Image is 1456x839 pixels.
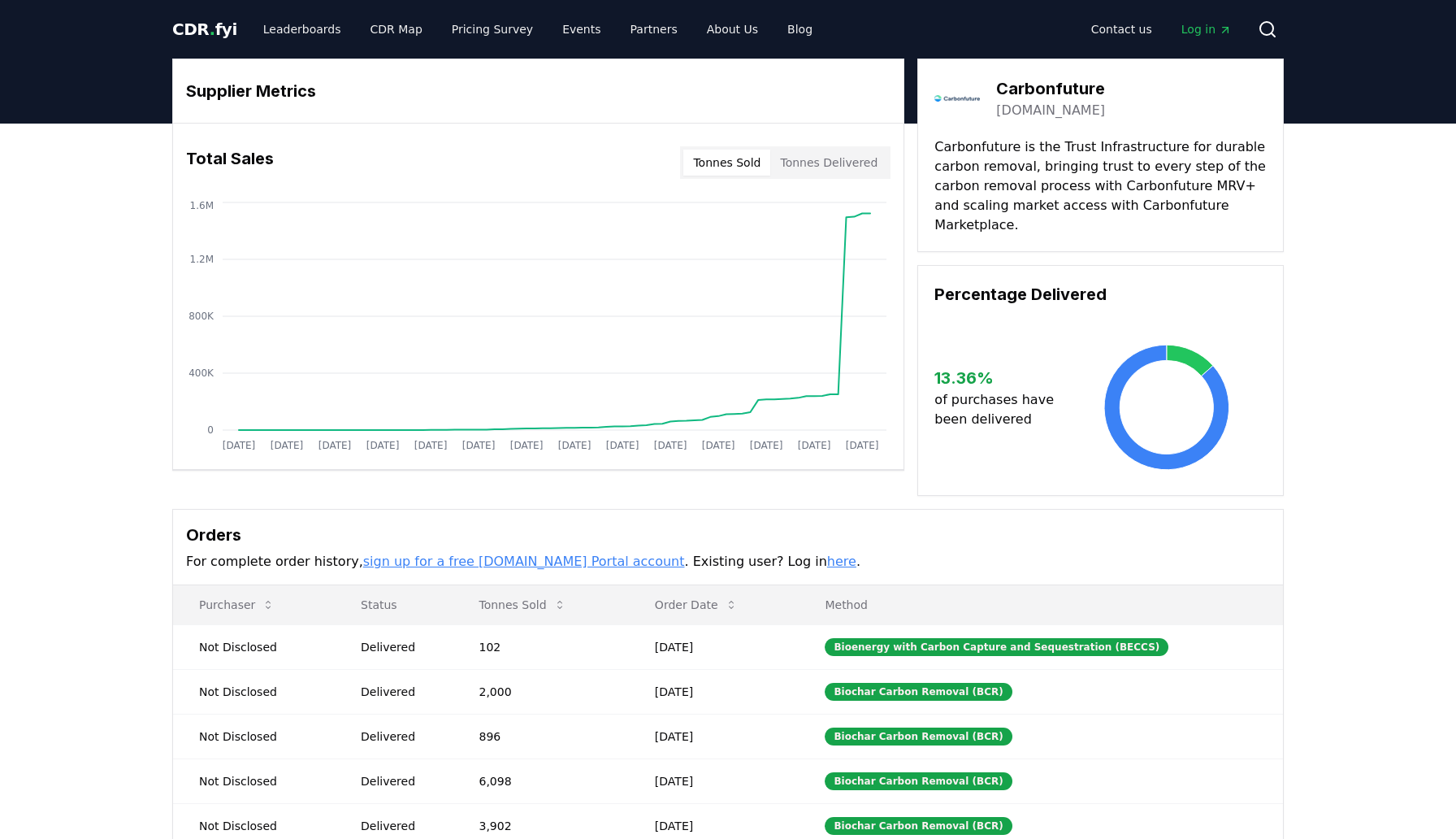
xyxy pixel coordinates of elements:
[827,554,856,569] a: here
[173,759,335,803] td: Not Disclosed
[629,714,799,759] td: [DATE]
[188,367,214,379] tspan: 400K
[934,137,1267,235] p: Carbonfuture is the Trust Infrastructure for durable carbon removal, bringing trust to every step...
[453,714,628,759] td: 896
[825,772,1012,790] div: Biochar Carbon Removal (BCR)
[683,150,770,176] button: Tonnes Sold
[439,15,546,44] a: Pricing Survey
[642,589,751,621] button: Order Date
[825,728,1012,746] div: Biochar Carbon Removal (BCR)
[207,424,214,436] tspan: 0
[190,254,214,265] tspan: 1.2M
[770,150,887,176] button: Tonnes Delivered
[210,20,215,39] span: .
[361,728,440,745] div: Delivered
[414,440,448,451] tspan: [DATE]
[934,390,1067,429] p: of purchases have been delivered
[271,440,304,451] tspan: [DATE]
[617,15,691,44] a: Partners
[846,440,879,451] tspan: [DATE]
[173,714,335,759] td: Not Disclosed
[363,554,685,569] a: sign up for a free [DOMAIN_NAME] Portal account
[510,440,544,451] tspan: [DATE]
[466,589,578,621] button: Tonnes Sold
[186,552,1270,572] p: For complete order history, . Existing user? Log in .
[996,76,1105,101] h3: Carbonfuture
[453,669,628,714] td: 2,000
[1078,15,1165,44] a: Contact us
[558,440,591,451] tspan: [DATE]
[750,440,783,451] tspan: [DATE]
[357,15,435,44] a: CDR Map
[361,684,440,700] div: Delivered
[250,15,354,44] a: Leaderboards
[694,15,771,44] a: About Us
[462,440,496,451] tspan: [DATE]
[774,15,825,44] a: Blog
[629,669,799,714] td: [DATE]
[250,15,825,44] nav: Main
[702,440,735,451] tspan: [DATE]
[172,18,237,41] a: CDR.fyi
[190,200,214,211] tspan: 1.6M
[825,638,1168,656] div: Bioenergy with Carbon Capture and Sequestration (BECCS)
[934,76,980,121] img: Carbonfuture-logo
[1181,21,1232,37] span: Log in
[223,440,256,451] tspan: [DATE]
[934,282,1267,306] h3: Percentage Delivered
[934,366,1067,390] h3: 13.36 %
[188,311,214,322] tspan: 800K
[629,759,799,803] td: [DATE]
[825,817,1012,835] div: Biochar Carbon Removal (BCR)
[366,440,400,451] tspan: [DATE]
[996,101,1105,120] a: [DOMAIN_NAME]
[186,146,274,179] h3: Total Sales
[173,669,335,714] td: Not Disclosed
[825,683,1012,701] div: Biochar Carbon Removal (BCR)
[186,589,288,621] button: Purchaser
[606,440,639,451] tspan: [DATE]
[173,624,335,669] td: Not Disclosed
[318,440,352,451] tspan: [DATE]
[186,79,890,103] h3: Supplier Metrics
[1168,15,1245,44] a: Log in
[186,523,1270,547] h3: Orders
[361,639,440,655] div: Delivered
[361,818,440,834] div: Delivered
[549,15,613,44] a: Events
[629,624,799,669] td: [DATE]
[172,20,237,39] span: CDR fyi
[453,624,628,669] td: 102
[654,440,687,451] tspan: [DATE]
[1078,15,1245,44] nav: Main
[812,597,1270,613] p: Method
[453,759,628,803] td: 6,098
[361,773,440,789] div: Delivered
[348,597,440,613] p: Status
[798,440,831,451] tspan: [DATE]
